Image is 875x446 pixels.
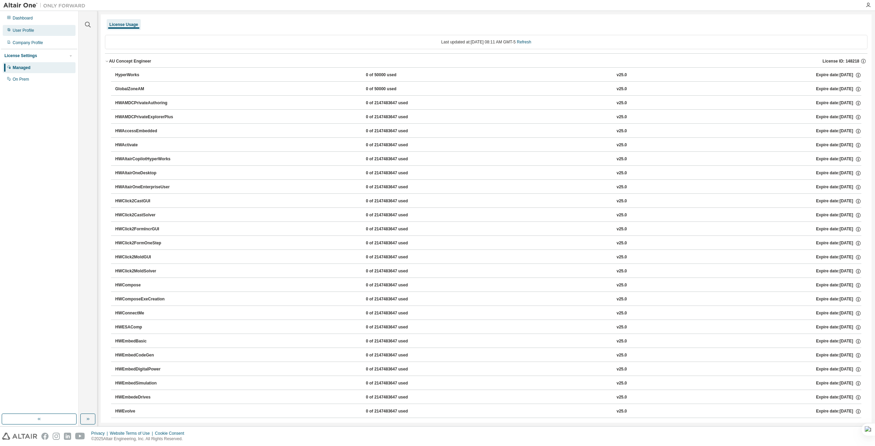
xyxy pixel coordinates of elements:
[115,226,177,232] div: HWClick2FormIncrGUI
[617,114,627,120] div: v25.0
[366,394,427,401] div: 0 of 2147483647 used
[366,240,427,246] div: 0 of 2147483647 used
[617,170,627,176] div: v25.0
[816,310,861,316] div: Expire date: [DATE]
[816,408,861,415] div: Expire date: [DATE]
[816,184,861,190] div: Expire date: [DATE]
[115,310,177,316] div: HWConnectMe
[366,212,427,218] div: 0 of 2147483647 used
[115,394,177,401] div: HWEmbedeDrives
[617,296,627,302] div: v25.0
[115,348,861,363] button: HWEmbedCodeGen0 of 2147483647 usedv25.0Expire date:[DATE]
[115,320,861,335] button: HWESAComp0 of 2147483647 usedv25.0Expire date:[DATE]
[115,380,177,387] div: HWEmbedSimulation
[617,184,627,190] div: v25.0
[816,324,861,330] div: Expire date: [DATE]
[115,180,861,195] button: HWAltairOneEnterpriseUser0 of 2147483647 usedv25.0Expire date:[DATE]
[366,198,427,204] div: 0 of 2147483647 used
[53,433,60,440] img: instagram.svg
[115,82,861,97] button: GlobalZoneAM0 of 50000 usedv25.0Expire date:[DATE]
[366,156,427,162] div: 0 of 2147483647 used
[366,324,427,330] div: 0 of 2147483647 used
[115,408,177,415] div: HWEvolve
[115,96,861,111] button: HWAMDCPrivateAuthoring0 of 2147483647 usedv25.0Expire date:[DATE]
[115,128,177,134] div: HWAccessEmbedded
[617,86,627,92] div: v25.0
[617,212,627,218] div: v25.0
[109,22,138,27] div: License Usage
[115,138,861,153] button: HWActivate0 of 2147483647 usedv25.0Expire date:[DATE]
[617,128,627,134] div: v25.0
[115,170,177,176] div: HWAltairOneDesktop
[115,390,861,405] button: HWEmbedeDrives0 of 2147483647 usedv25.0Expire date:[DATE]
[115,212,177,218] div: HWClick2CastSolver
[816,100,861,106] div: Expire date: [DATE]
[115,100,177,106] div: HWAMDCPrivateAuthoring
[366,408,427,415] div: 0 of 2147483647 used
[816,254,861,260] div: Expire date: [DATE]
[366,254,427,260] div: 0 of 2147483647 used
[115,404,861,419] button: HWEvolve0 of 2147483647 usedv25.0Expire date:[DATE]
[816,296,861,302] div: Expire date: [DATE]
[617,422,627,429] div: v25.0
[115,292,861,307] button: HWComposeExeCreation0 of 2147483647 usedv25.0Expire date:[DATE]
[115,352,177,359] div: HWEmbedCodeGen
[64,433,71,440] img: linkedin.svg
[155,431,188,436] div: Cookie Consent
[816,114,861,120] div: Expire date: [DATE]
[4,53,37,58] div: License Settings
[115,142,177,148] div: HWActivate
[105,35,867,49] div: Last updated at: [DATE] 08:11 AM GMT-5
[617,282,627,288] div: v25.0
[115,68,861,83] button: HyperWorks0 of 50000 usedv25.0Expire date:[DATE]
[617,310,627,316] div: v25.0
[115,114,177,120] div: HWAMDCPrivateExplorerPlus
[115,366,177,373] div: HWEmbedDigitalPower
[617,254,627,260] div: v25.0
[366,128,427,134] div: 0 of 2147483647 used
[41,433,49,440] img: facebook.svg
[816,352,861,359] div: Expire date: [DATE]
[115,362,861,377] button: HWEmbedDigitalPower0 of 2147483647 usedv25.0Expire date:[DATE]
[816,86,861,92] div: Expire date: [DATE]
[115,166,861,181] button: HWAltairOneDesktop0 of 2147483647 usedv25.0Expire date:[DATE]
[115,72,177,78] div: HyperWorks
[115,208,861,223] button: HWClick2CastSolver0 of 2147483647 usedv25.0Expire date:[DATE]
[517,40,531,44] a: Refresh
[816,142,861,148] div: Expire date: [DATE]
[366,310,427,316] div: 0 of 2147483647 used
[366,282,427,288] div: 0 of 2147483647 used
[115,184,177,190] div: HWAltairOneEnterpriseUser
[366,114,427,120] div: 0 of 2147483647 used
[617,198,627,204] div: v25.0
[13,28,34,33] div: User Profile
[816,170,861,176] div: Expire date: [DATE]
[115,222,861,237] button: HWClick2FormIncrGUI0 of 2147483647 usedv25.0Expire date:[DATE]
[366,170,427,176] div: 0 of 2147483647 used
[816,394,861,401] div: Expire date: [DATE]
[115,86,177,92] div: GlobalZoneAM
[366,184,427,190] div: 0 of 2147483647 used
[617,72,627,78] div: v25.0
[13,77,29,82] div: On Prem
[115,264,861,279] button: HWClick2MoldSolver0 of 2147483647 usedv25.0Expire date:[DATE]
[366,380,427,387] div: 0 of 2147483647 used
[115,194,861,209] button: HWClick2CastGUI0 of 2147483647 usedv25.0Expire date:[DATE]
[91,436,188,442] p: © 2025 Altair Engineering, Inc. All Rights Reserved.
[115,418,861,433] button: HWFlux2D0 of 2147483647 usedv25.0Expire date:[DATE]
[115,282,177,288] div: HWCompose
[617,156,627,162] div: v25.0
[115,236,861,251] button: HWClick2FormOneStep0 of 2147483647 usedv25.0Expire date:[DATE]
[816,212,861,218] div: Expire date: [DATE]
[617,142,627,148] div: v25.0
[115,254,177,260] div: HWClick2MoldGUI
[816,240,861,246] div: Expire date: [DATE]
[75,433,85,440] img: youtube.svg
[2,433,37,440] img: altair_logo.svg
[115,152,861,167] button: HWAltairCopilotHyperWorks0 of 2147483647 usedv25.0Expire date:[DATE]
[3,2,89,9] img: Altair One
[115,422,177,429] div: HWFlux2D
[816,366,861,373] div: Expire date: [DATE]
[115,198,177,204] div: HWClick2CastGUI
[13,65,30,70] div: Managed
